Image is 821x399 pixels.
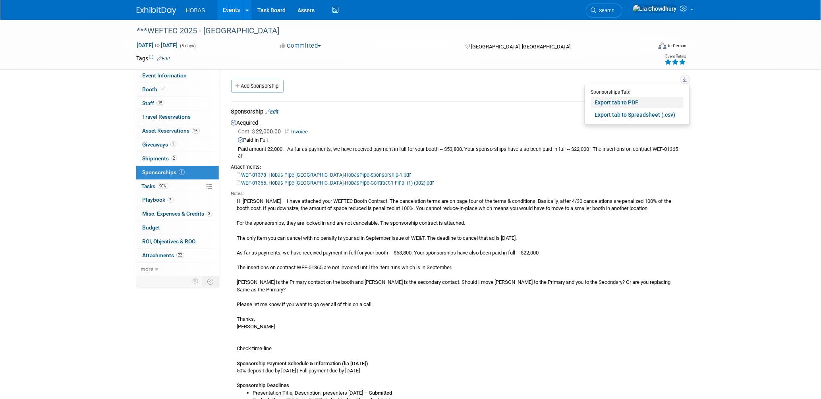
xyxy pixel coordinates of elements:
div: Notes: [231,191,679,197]
div: Attachments: [231,164,679,171]
span: Shipments [143,155,177,162]
span: Search [597,8,615,13]
span: Cost: $ [238,128,256,135]
div: Event Format [605,41,687,53]
button: Committed [277,42,324,50]
a: Invoice [286,129,311,135]
b: ubmitted [373,390,392,396]
div: Sponsorship [231,108,679,118]
span: 2 [171,155,177,161]
li: Presentation Title, Description, presenters [DATE] – S [253,389,679,397]
span: ROI, Objectives & ROO [143,238,196,245]
span: Tasks [142,183,168,189]
div: Sponsorships Tab: [591,87,684,96]
a: Budget [136,221,219,235]
span: 90% [158,183,168,189]
td: Tags [137,54,170,62]
span: Giveaways [143,141,176,148]
a: WEF-01365_Hobas Pipe [GEOGRAPHIC_DATA]-HobasPipe-Contract-1 Final (1) (002).pdf [237,180,434,186]
a: ROI, Objectives & ROO [136,235,219,249]
img: Format-Inperson.png [659,42,666,49]
span: 26 [192,128,200,134]
a: Export tab to Spreadsheet (.csv) [591,109,684,120]
a: Export tab to PDF [591,97,684,108]
span: 22 [176,252,184,258]
div: Paid in Full [238,137,679,144]
a: Giveaways1 [136,138,219,152]
a: Misc. Expenses & Credits3 [136,207,219,221]
span: Staff [143,100,164,106]
div: In-Person [668,43,686,49]
span: Budget [143,224,160,231]
a: Event Information [136,69,219,83]
span: Asset Reservations [143,127,200,134]
span: Sponsorships [143,169,185,175]
span: Booth [143,86,167,93]
span: Playbook [143,197,174,203]
span: [DATE] [DATE] [137,42,178,49]
span: 22,000.00 [238,128,284,135]
a: Attachments22 [136,249,219,262]
span: HOBAS [186,7,205,13]
a: Booth [136,83,219,96]
a: WEF-01378_Hobas Pipe [GEOGRAPHIC_DATA]-HobasPipe-Sponsorship-1.pdf [237,172,411,178]
span: to [154,42,161,48]
div: Event Rating [665,54,686,58]
span: 1 [170,141,176,147]
span: Attachments [143,252,184,258]
span: 1 [179,169,185,175]
a: Asset Reservations26 [136,124,219,138]
span: Travel Reservations [143,114,191,120]
a: Search [586,4,622,17]
i: Booth reservation complete [161,87,165,91]
span: [GEOGRAPHIC_DATA], [GEOGRAPHIC_DATA] [471,44,570,50]
img: ExhibitDay [137,7,176,15]
div: ***WEFTEC 2025 - [GEOGRAPHIC_DATA] [134,24,640,38]
span: 3 [207,211,212,217]
span: Misc. Expenses & Credits [143,210,212,217]
a: Edit [157,56,170,62]
span: 15 [156,100,164,106]
a: more [136,263,219,276]
a: Travel Reservations [136,110,219,124]
span: Event Information [143,72,187,79]
a: Staff15 [136,97,219,110]
span: 2 [168,197,174,203]
td: Toggle Event Tabs [203,276,219,287]
span: more [141,266,154,272]
a: Edit [266,109,279,115]
a: Sponsorships1 [136,166,219,179]
img: Lia Chowdhury [633,4,677,13]
a: Tasks90% [136,180,219,193]
td: Personalize Event Tab Strip [189,276,203,287]
span: (5 days) [180,43,196,48]
b: Sponsorship Payment Schedule & Information (lia [DATE]) [237,360,369,366]
b: Sponsorship Deadlines [237,382,290,388]
div: Paid amount 22,000. As far as payments, we have received payment in full for your booth -- $53,80... [238,146,679,160]
a: Playbook2 [136,193,219,207]
a: Add Sponsorship [231,80,284,93]
a: Shipments2 [136,152,219,166]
